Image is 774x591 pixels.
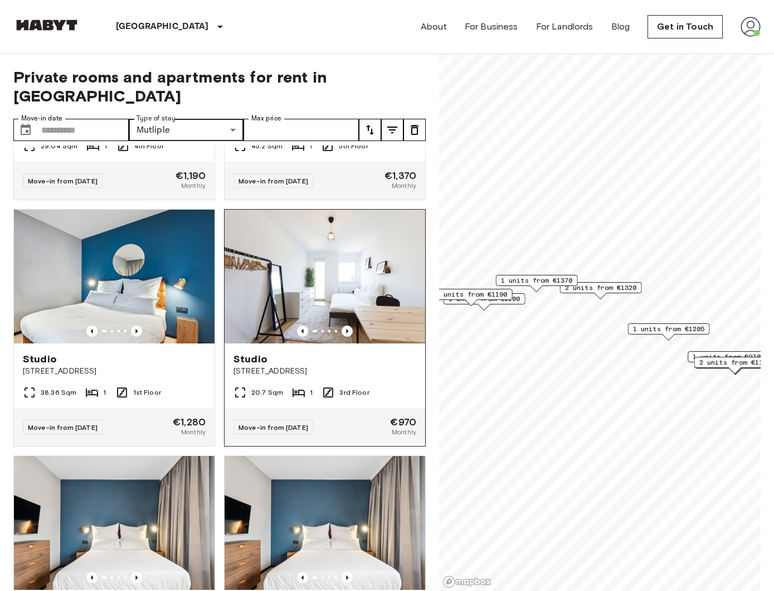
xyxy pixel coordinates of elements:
[633,324,705,334] span: 1 units from €1205
[693,352,761,362] span: 1 units from €970
[13,209,215,447] a: Marketing picture of unit DE-01-484-106-01Previous imagePrevious imageStudio[STREET_ADDRESS]38.36...
[86,572,98,583] button: Previous image
[536,20,593,33] a: For Landlords
[181,427,206,437] span: Monthly
[225,210,425,343] img: Marketing picture of unit DE-01-002-018-01H
[251,387,283,398] span: 20.7 Sqm
[233,352,267,366] span: Studio
[442,575,491,588] a: Mapbox logo
[251,141,283,151] span: 45.2 Sqm
[403,119,426,141] button: tune
[134,141,164,151] span: 4th Floor
[381,119,403,141] button: tune
[14,119,37,141] button: Choose date
[14,456,215,590] img: Marketing picture of unit DE-01-482-103-01
[449,294,520,304] span: 1 units from €1200
[225,456,425,590] img: Marketing picture of unit DE-01-480-114-01
[309,141,312,151] span: 1
[103,387,106,398] span: 1
[342,572,353,583] button: Previous image
[86,326,98,337] button: Previous image
[176,171,206,181] span: €1,190
[13,20,80,31] img: Habyt
[390,417,416,427] span: €970
[137,114,176,123] label: Type of stay
[104,141,107,151] span: 1
[116,20,209,33] p: [GEOGRAPHIC_DATA]
[436,289,508,299] span: 1 units from €1190
[688,351,766,369] div: Map marker
[14,210,215,343] img: Marketing picture of unit DE-01-484-106-01
[339,387,369,398] span: 3rd Floor
[392,181,416,191] span: Monthly
[392,427,416,437] span: Monthly
[251,114,281,123] label: Max price
[238,177,308,185] span: Move-in from [DATE]
[359,119,381,141] button: tune
[501,275,573,285] span: 1 units from €1370
[297,326,308,337] button: Previous image
[431,289,513,306] div: Map marker
[648,15,723,38] a: Get in Touch
[23,352,57,366] span: Studio
[699,357,771,367] span: 2 units from €1190
[238,423,308,432] span: Move-in from [DATE]
[133,387,161,398] span: 1st Floor
[181,181,206,191] span: Monthly
[21,114,62,123] label: Move-in date
[384,171,416,181] span: €1,370
[41,387,76,398] span: 38.36 Sqm
[339,141,368,151] span: 5th Floor
[565,283,637,293] span: 2 units from €1320
[131,572,142,583] button: Previous image
[421,20,447,33] a: About
[628,323,710,341] div: Map marker
[41,141,77,151] span: 29.04 Sqm
[28,423,98,432] span: Move-in from [DATE]
[342,326,353,337] button: Previous image
[310,387,313,398] span: 1
[496,275,578,292] div: Map marker
[28,177,98,185] span: Move-in from [DATE]
[224,209,426,447] a: Marketing picture of unit DE-01-002-018-01HPrevious imagePrevious imageStudio[STREET_ADDRESS]20.7...
[465,20,518,33] a: For Business
[131,326,142,337] button: Previous image
[13,67,426,105] span: Private rooms and apartments for rent in [GEOGRAPHIC_DATA]
[233,366,416,377] span: [STREET_ADDRESS]
[129,119,244,141] div: Mutliple
[297,572,308,583] button: Previous image
[611,20,630,33] a: Blog
[560,282,642,299] div: Map marker
[444,293,525,311] div: Map marker
[173,417,206,427] span: €1,280
[741,17,761,37] img: avatar
[23,366,206,377] span: [STREET_ADDRESS]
